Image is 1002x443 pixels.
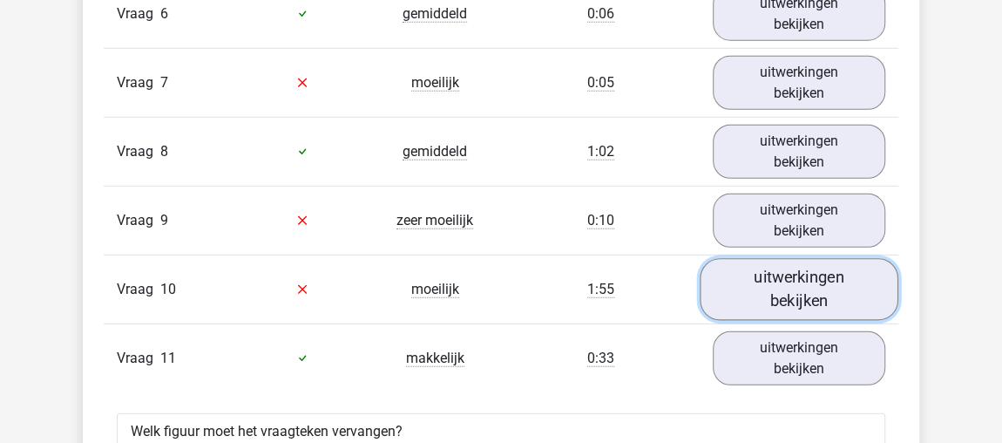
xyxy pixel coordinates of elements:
span: 10 [160,281,176,297]
span: 0:05 [587,74,614,92]
span: makkelijk [406,350,464,367]
span: 0:06 [587,5,614,23]
span: 6 [160,5,168,22]
span: Vraag [117,72,160,93]
span: 7 [160,74,168,91]
a: uitwerkingen bekijken [713,125,885,179]
span: 0:33 [587,350,614,367]
span: gemiddeld [403,143,467,160]
span: 0:10 [587,212,614,229]
span: 9 [160,212,168,228]
a: uitwerkingen bekijken [713,56,885,110]
span: 1:02 [587,143,614,160]
span: Vraag [117,141,160,162]
span: 1:55 [587,281,614,298]
a: uitwerkingen bekijken [713,331,885,385]
a: uitwerkingen bekijken [713,194,885,248]
span: Vraag [117,3,160,24]
span: zeer moeilijk [396,212,473,229]
span: Vraag [117,348,160,369]
span: Vraag [117,279,160,300]
span: moeilijk [411,281,459,298]
span: gemiddeld [403,5,467,23]
span: 8 [160,143,168,160]
span: moeilijk [411,74,459,92]
a: uitwerkingen bekijken [700,258,898,320]
span: 11 [160,350,176,366]
span: Vraag [117,210,160,231]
